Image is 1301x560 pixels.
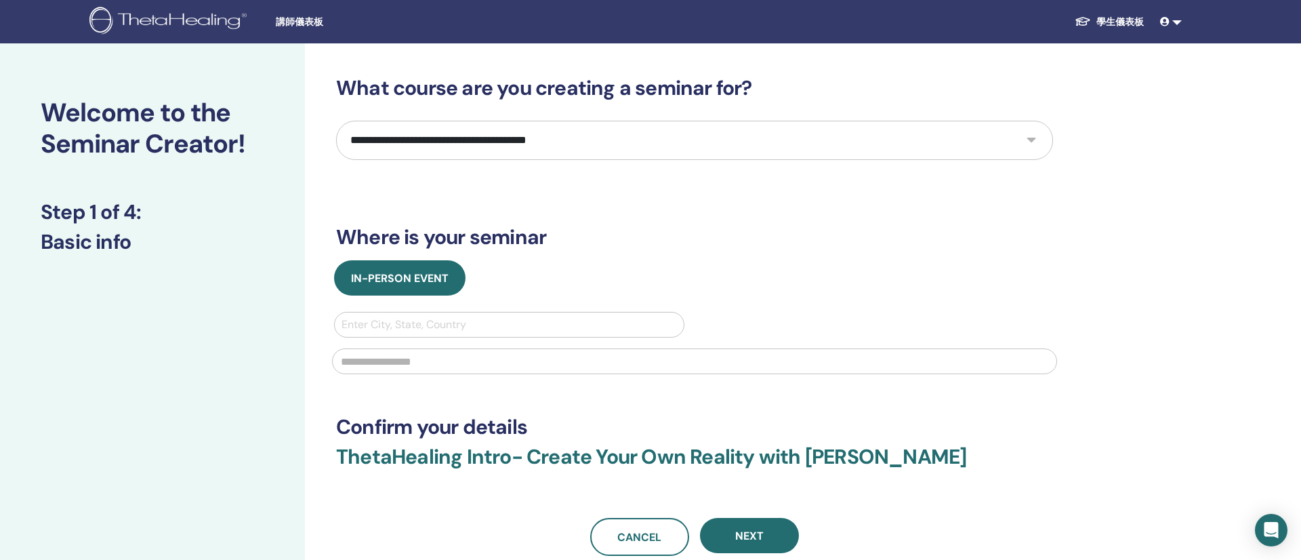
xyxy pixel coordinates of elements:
div: 開啟 Intercom Messenger [1255,514,1287,546]
button: In-Person Event [334,260,466,296]
h3: Step 1 of 4 : [41,200,264,224]
span: Next [735,529,764,543]
h3: ThetaHealing Intro- Create Your Own Reality with [PERSON_NAME] [336,445,1053,485]
a: Cancel [590,518,689,556]
font: 學生儀表板 [1096,16,1144,28]
font: 講師儀表板 [276,16,323,27]
h3: Where is your seminar [336,225,1053,249]
h3: What course are you creating a seminar for? [336,76,1053,100]
span: In-Person Event [351,271,449,285]
span: Cancel [617,530,661,544]
h2: Welcome to the Seminar Creator! [41,98,264,159]
img: graduation-cap-white.svg [1075,16,1091,27]
a: 學生儀表板 [1064,9,1155,35]
h3: Confirm your details [336,415,1053,439]
button: Next [700,518,799,553]
img: logo.png [89,7,251,37]
h3: Basic info [41,230,264,254]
